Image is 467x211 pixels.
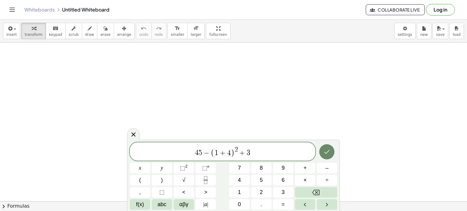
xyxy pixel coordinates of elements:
[46,23,66,39] button: keyboardkeypad
[152,175,172,185] button: )
[187,23,205,39] button: format_sizelarger
[65,23,82,39] button: scrub
[174,163,194,173] button: Squared
[261,200,262,209] span: .
[229,199,250,210] button: 0
[247,149,250,157] span: 3
[6,32,17,37] span: insert
[180,165,185,171] span: ⬚
[195,149,199,157] span: 4
[417,23,431,39] button: new
[204,188,207,196] span: >
[218,149,227,157] span: +
[215,149,218,157] span: 1
[251,199,272,210] button: .
[195,187,216,198] button: Greater than
[139,188,141,196] span: ,
[251,187,272,198] button: 2
[426,4,455,15] button: Log in
[159,188,164,196] span: ⬚
[24,7,55,13] a: Whiteboards
[433,23,448,39] button: save
[206,23,230,39] button: fullscreen
[53,25,58,32] i: keyboard
[100,32,110,37] span: erase
[182,176,185,184] span: √
[229,175,250,185] button: 4
[82,23,98,39] button: draw
[238,200,241,209] span: 0
[174,199,194,210] button: Greek alphabet
[139,176,141,184] span: (
[317,163,337,173] button: Minus
[161,164,163,172] span: y
[171,32,184,37] span: smaller
[420,32,428,37] span: new
[152,187,172,198] button: Placeholder
[151,23,166,39] button: redoredo
[282,176,285,184] span: 6
[317,175,337,185] button: Divide
[238,188,241,196] span: 1
[260,164,263,172] span: 8
[136,23,152,39] button: undoundo
[141,25,147,32] i: undo
[152,199,172,210] button: Alphabet
[130,163,150,173] button: x
[195,163,216,173] button: Superscript
[303,164,307,172] span: +
[117,32,131,37] span: arrange
[453,32,461,37] span: load
[260,176,263,184] span: 5
[191,32,201,37] span: larger
[260,188,263,196] span: 2
[25,32,43,37] span: transform
[398,32,412,37] span: settings
[193,25,199,32] i: format_size
[251,163,272,173] button: 8
[319,144,334,159] button: Done
[394,23,416,39] button: settings
[211,148,215,157] span: (
[136,200,144,209] span: f(x)
[282,188,285,196] span: 3
[130,187,150,198] button: ,
[303,176,307,184] span: ×
[69,32,79,37] span: scrub
[273,187,293,198] button: 3
[273,199,293,210] button: Equals
[130,175,150,185] button: (
[273,163,293,173] button: 9
[202,149,211,157] span: −
[155,32,163,37] span: redo
[231,148,235,157] span: )
[227,149,231,157] span: 4
[449,23,464,39] button: load
[273,175,293,185] button: 6
[203,201,205,207] span: |
[209,32,227,37] span: fullscreen
[85,32,94,37] span: draw
[326,176,329,184] span: ÷
[203,200,208,209] span: a
[114,23,135,39] button: arrange
[229,163,250,173] button: 7
[251,175,272,185] button: 5
[49,32,62,37] span: keypad
[175,25,180,32] i: format_size
[238,164,241,172] span: 7
[371,7,420,12] span: Collaborate Live
[202,165,207,171] span: ⬚
[282,200,285,209] span: =
[295,175,315,185] button: Times
[238,149,247,157] span: +
[295,163,315,173] button: Plus
[317,199,337,210] button: Right arrow
[436,32,445,37] span: save
[366,4,425,15] button: Collaborate Live
[7,5,17,15] button: Toggle navigation
[195,199,216,210] button: Absolute value
[185,164,188,168] sup: 2
[229,187,250,198] button: 1
[207,201,208,207] span: |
